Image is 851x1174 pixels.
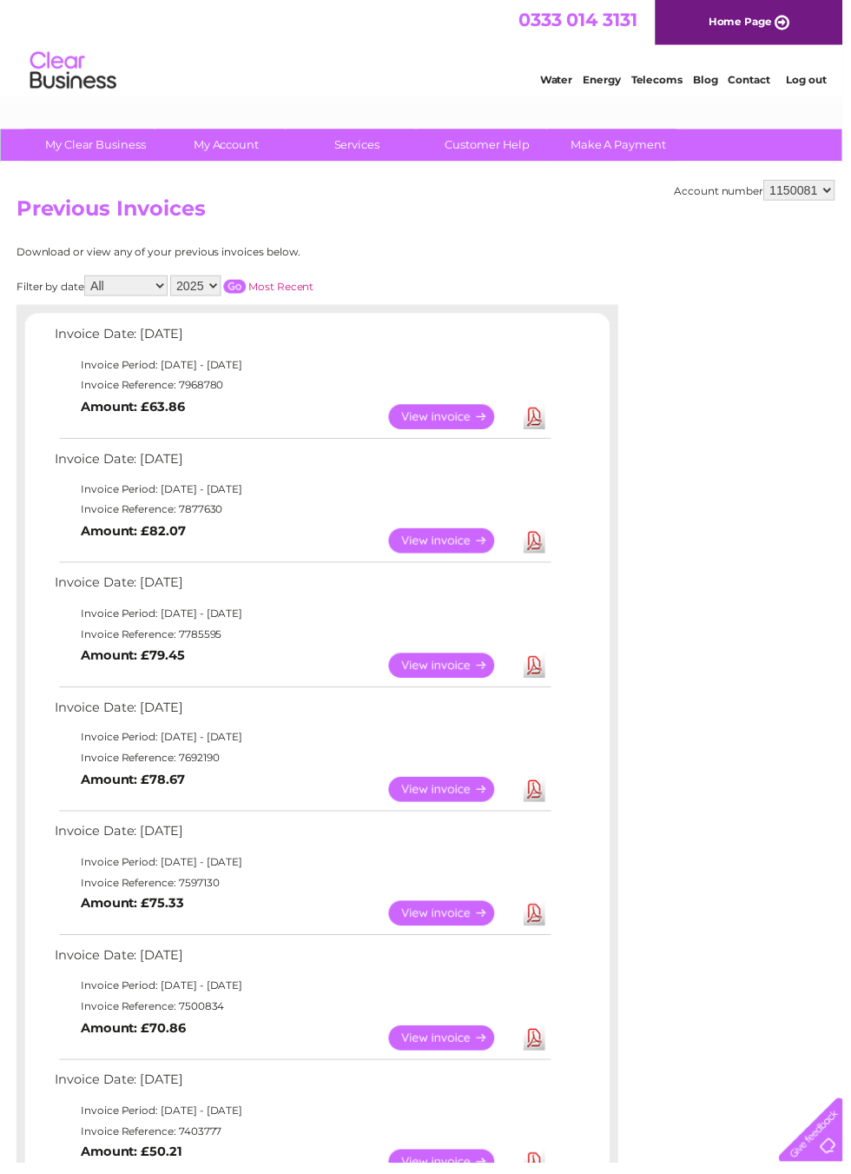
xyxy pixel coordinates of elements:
[681,182,843,202] div: Account number
[157,130,300,163] a: My Account
[545,74,578,87] a: Water
[51,1111,559,1132] td: Invoice Period: [DATE] - [DATE]
[16,278,472,299] div: Filter by date
[553,130,696,163] a: Make A Payment
[51,379,559,400] td: Invoice Reference: 7968780
[421,130,564,163] a: Customer Help
[51,609,559,630] td: Invoice Period: [DATE] - [DATE]
[393,1036,520,1061] a: View
[51,953,559,985] td: Invoice Date: [DATE]
[51,1079,559,1111] td: Invoice Date: [DATE]
[51,484,559,505] td: Invoice Period: [DATE] - [DATE]
[82,779,187,795] b: Amount: £78.67
[700,74,725,87] a: Blog
[393,660,520,685] a: View
[529,660,551,685] a: Download
[524,9,643,30] a: 0333 014 3131
[589,74,627,87] a: Energy
[51,1006,559,1027] td: Invoice Reference: 7500834
[51,860,559,881] td: Invoice Period: [DATE] - [DATE]
[393,534,520,559] a: View
[51,452,559,484] td: Invoice Date: [DATE]
[529,910,551,935] a: Download
[51,504,559,525] td: Invoice Reference: 7877630
[82,528,188,544] b: Amount: £82.07
[30,45,118,98] img: logo.png
[51,358,559,379] td: Invoice Period: [DATE] - [DATE]
[82,1031,188,1046] b: Amount: £70.86
[529,1036,551,1061] a: Download
[251,282,317,295] a: Most Recent
[82,403,187,419] b: Amount: £63.86
[82,654,187,670] b: Amount: £79.45
[51,828,559,860] td: Invoice Date: [DATE]
[393,408,520,434] a: View
[51,703,559,735] td: Invoice Date: [DATE]
[289,130,432,163] a: Services
[393,785,520,810] a: View
[82,905,186,920] b: Amount: £75.33
[529,534,551,559] a: Download
[51,1132,559,1153] td: Invoice Reference: 7403777
[637,74,689,87] a: Telecoms
[16,10,837,84] div: Clear Business is a trading name of Verastar Limited (registered in [GEOGRAPHIC_DATA] No. 3667643...
[16,199,843,232] h2: Previous Invoices
[82,1156,184,1171] b: Amount: £50.21
[25,130,168,163] a: My Clear Business
[51,577,559,609] td: Invoice Date: [DATE]
[51,881,559,902] td: Invoice Reference: 7597130
[393,910,520,935] a: View
[51,755,559,776] td: Invoice Reference: 7692190
[736,74,778,87] a: Contact
[529,408,551,434] a: Download
[794,74,835,87] a: Log out
[16,249,472,261] div: Download or view any of your previous invoices below.
[51,734,559,755] td: Invoice Period: [DATE] - [DATE]
[51,985,559,1006] td: Invoice Period: [DATE] - [DATE]
[51,630,559,651] td: Invoice Reference: 7785595
[529,785,551,810] a: Download
[51,326,559,358] td: Invoice Date: [DATE]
